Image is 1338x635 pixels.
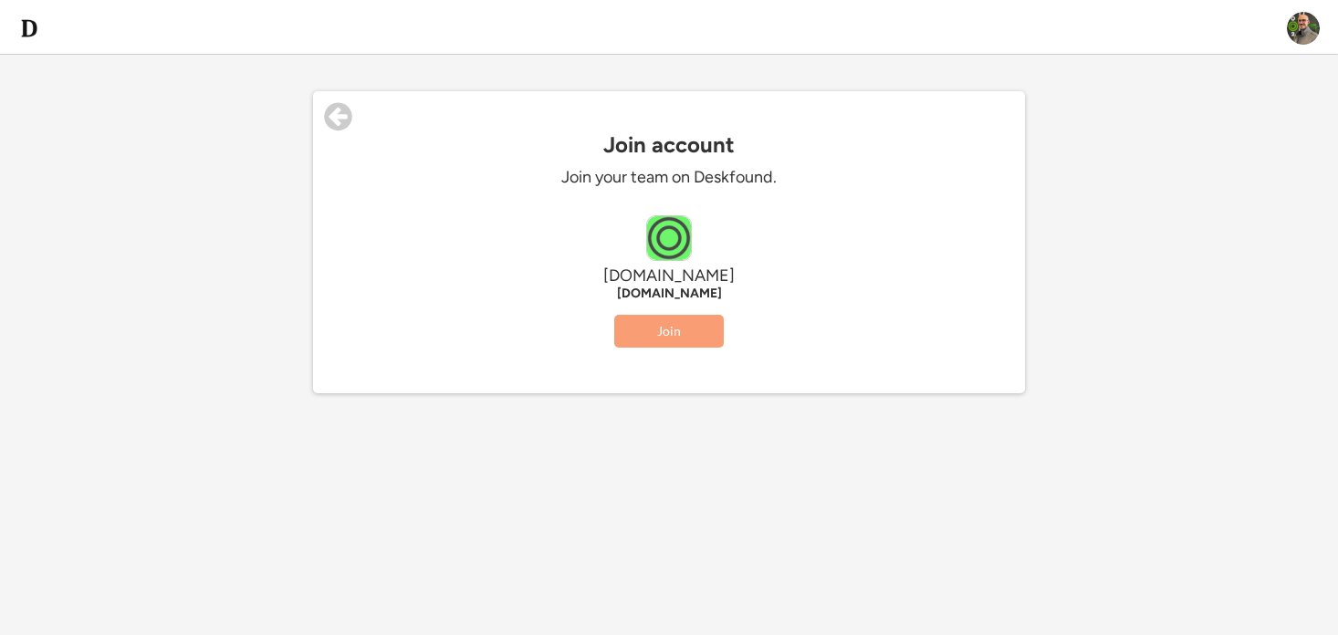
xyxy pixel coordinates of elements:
div: [DOMAIN_NAME] [395,265,943,286]
button: Join [614,315,724,348]
div: Join account [313,132,1025,158]
img: o2inc.com.br [647,216,691,260]
div: Join your team on Deskfound. [395,167,943,188]
img: ACg8ocIBmJLnmTQcdCSMtF8ORucmYhc4PpMpK9mu9KxOiZjTXL_aFmY=s96-c [1287,12,1320,45]
img: d-whitebg.png [18,17,40,39]
div: [DOMAIN_NAME] [395,286,943,301]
